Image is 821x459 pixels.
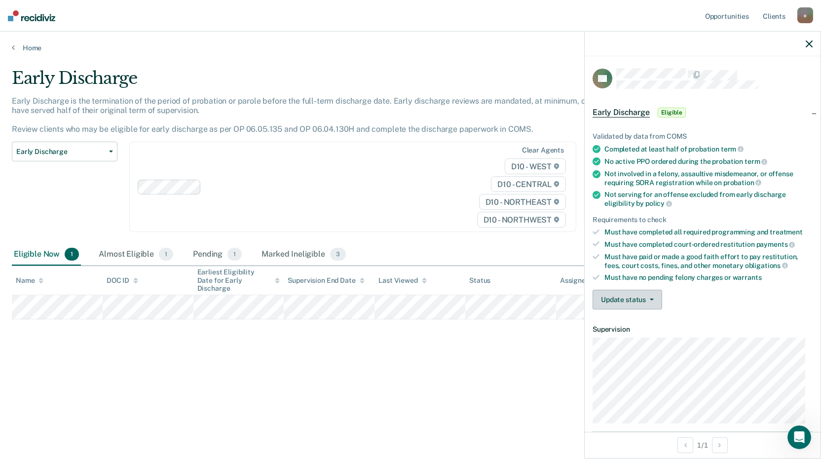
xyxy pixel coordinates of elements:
[288,276,364,285] div: Supervision End Date
[593,325,813,334] dt: Supervision
[491,176,566,192] span: D10 - CENTRAL
[378,276,426,285] div: Last Viewed
[745,262,788,269] span: obligations
[604,157,813,166] div: No active PPO ordered during the probation
[65,248,79,261] span: 1
[604,170,813,187] div: Not involved in a felony, assaultive misdemeanor, or offense requiring SORA registration while on
[797,7,813,23] div: e
[733,273,762,281] span: warrants
[469,276,490,285] div: Status
[645,199,672,207] span: policy
[522,146,564,154] div: Clear agents
[604,253,813,269] div: Must have paid or made a good faith effort to pay restitution, fees, court costs, fines, and othe...
[604,228,813,236] div: Must have completed all required programming and
[593,216,813,224] div: Requirements to check
[477,212,566,228] span: D10 - NORTHWEST
[505,158,566,174] span: D10 - WEST
[593,290,662,309] button: Update status
[604,240,813,249] div: Must have completed court-ordered restitution
[756,240,795,248] span: payments
[593,108,650,117] span: Early Discharge
[723,179,762,187] span: probation
[12,68,628,96] div: Early Discharge
[330,248,346,261] span: 3
[712,437,728,453] button: Next Opportunity
[585,432,821,458] div: 1 / 1
[16,148,105,156] span: Early Discharge
[227,248,242,261] span: 1
[593,132,813,141] div: Validated by data from COMS
[770,228,803,236] span: treatment
[197,268,280,293] div: Earliest Eligibility Date for Early Discharge
[604,273,813,282] div: Must have no pending felony charges or
[604,191,813,207] div: Not serving for an offense excluded from early discharge eligibility by
[745,157,767,165] span: term
[560,276,606,285] div: Assigned to
[787,425,811,449] iframe: Intercom live chat
[97,244,175,266] div: Almost Eligible
[604,145,813,153] div: Completed at least half of probation
[107,276,138,285] div: DOC ID
[585,97,821,128] div: Early DischargeEligible
[12,43,809,52] a: Home
[479,194,566,210] span: D10 - NORTHEAST
[159,248,173,261] span: 1
[658,108,686,117] span: Eligible
[677,437,693,453] button: Previous Opportunity
[16,276,43,285] div: Name
[12,96,625,134] p: Early Discharge is the termination of the period of probation or parole before the full-term disc...
[12,244,81,266] div: Eligible Now
[8,10,55,21] img: Recidiviz
[721,145,744,153] span: term
[191,244,244,266] div: Pending
[260,244,348,266] div: Marked Ineligible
